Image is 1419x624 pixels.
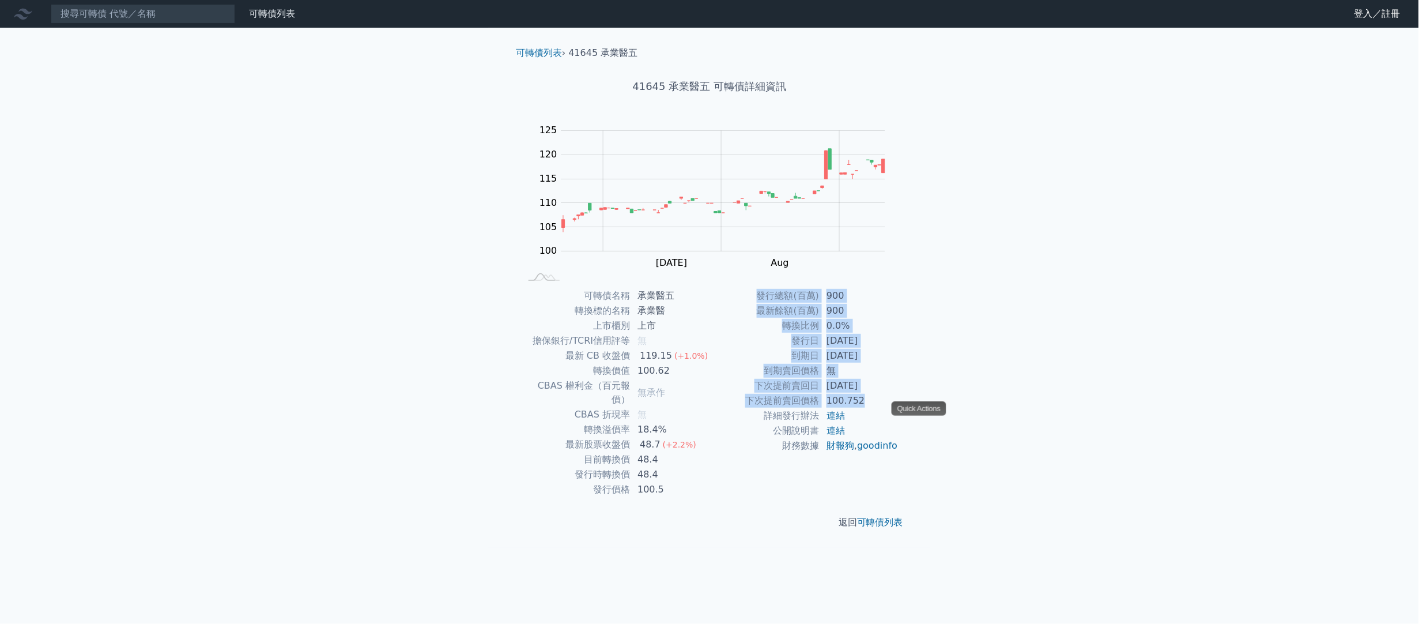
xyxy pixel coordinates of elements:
td: 目前轉換價 [520,452,631,467]
tspan: 115 [539,173,557,184]
td: 到期賣回價格 [710,363,820,378]
td: 最新股票收盤價 [520,437,631,452]
td: 100.752 [820,393,899,408]
a: 可轉債列表 [249,8,295,19]
td: 48.4 [631,452,710,467]
tspan: 120 [539,149,557,160]
td: 900 [820,288,899,303]
span: (+1.0%) [674,351,708,360]
td: 財務數據 [710,438,820,453]
tspan: 100 [539,245,557,256]
td: 上市櫃別 [520,318,631,333]
tspan: 110 [539,197,557,208]
input: 搜尋可轉債 代號／名稱 [51,4,235,24]
td: 900 [820,303,899,318]
div: 119.15 [637,349,674,363]
td: [DATE] [820,378,899,393]
td: 下次提前賣回日 [710,378,820,393]
span: (+2.2%) [663,440,696,449]
td: 無 [820,363,899,378]
a: 可轉債列表 [857,517,903,528]
td: 可轉債名稱 [520,288,631,303]
td: 下次提前賣回價格 [710,393,820,408]
td: 擔保銀行/TCRI信用評等 [520,333,631,348]
a: 財報狗 [827,440,854,451]
span: 無 [637,335,647,346]
td: [DATE] [820,333,899,348]
td: 發行日 [710,333,820,348]
td: CBAS 折現率 [520,407,631,422]
span: 無承作 [637,387,665,398]
td: 轉換溢價率 [520,422,631,437]
td: 轉換標的名稱 [520,303,631,318]
tspan: 125 [539,125,557,136]
td: 承業醫 [631,303,710,318]
tspan: 105 [539,221,557,232]
div: 48.7 [637,438,663,452]
td: CBAS 權利金（百元報價） [520,378,631,407]
tspan: Aug [771,257,789,268]
td: , [820,438,899,453]
td: 48.4 [631,467,710,482]
td: 0.0% [820,318,899,333]
a: goodinfo [857,440,897,451]
td: 轉換比例 [710,318,820,333]
td: 最新 CB 收盤價 [520,348,631,363]
g: Chart [534,125,903,268]
td: 承業醫五 [631,288,710,303]
span: 無 [637,409,647,420]
td: 轉換價值 [520,363,631,378]
a: 可轉債列表 [516,47,562,58]
td: 到期日 [710,348,820,363]
td: [DATE] [820,348,899,363]
div: 聊天小工具 [1361,569,1419,624]
iframe: Chat Widget [1361,569,1419,624]
td: 發行時轉換價 [520,467,631,482]
h1: 41645 承業醫五 可轉債詳細資訊 [507,78,912,95]
td: 詳細發行辦法 [710,408,820,423]
tspan: [DATE] [656,257,688,268]
td: 18.4% [631,422,710,437]
li: › [516,46,565,60]
a: 連結 [827,410,845,421]
td: 公開說明書 [710,423,820,438]
a: 連結 [827,425,845,436]
td: 100.5 [631,482,710,497]
a: 登入／註冊 [1345,5,1410,23]
td: 最新餘額(百萬) [710,303,820,318]
td: 上市 [631,318,710,333]
p: 返回 [507,516,912,529]
td: 發行總額(百萬) [710,288,820,303]
li: 41645 承業醫五 [569,46,638,60]
td: 100.62 [631,363,710,378]
td: 發行價格 [520,482,631,497]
